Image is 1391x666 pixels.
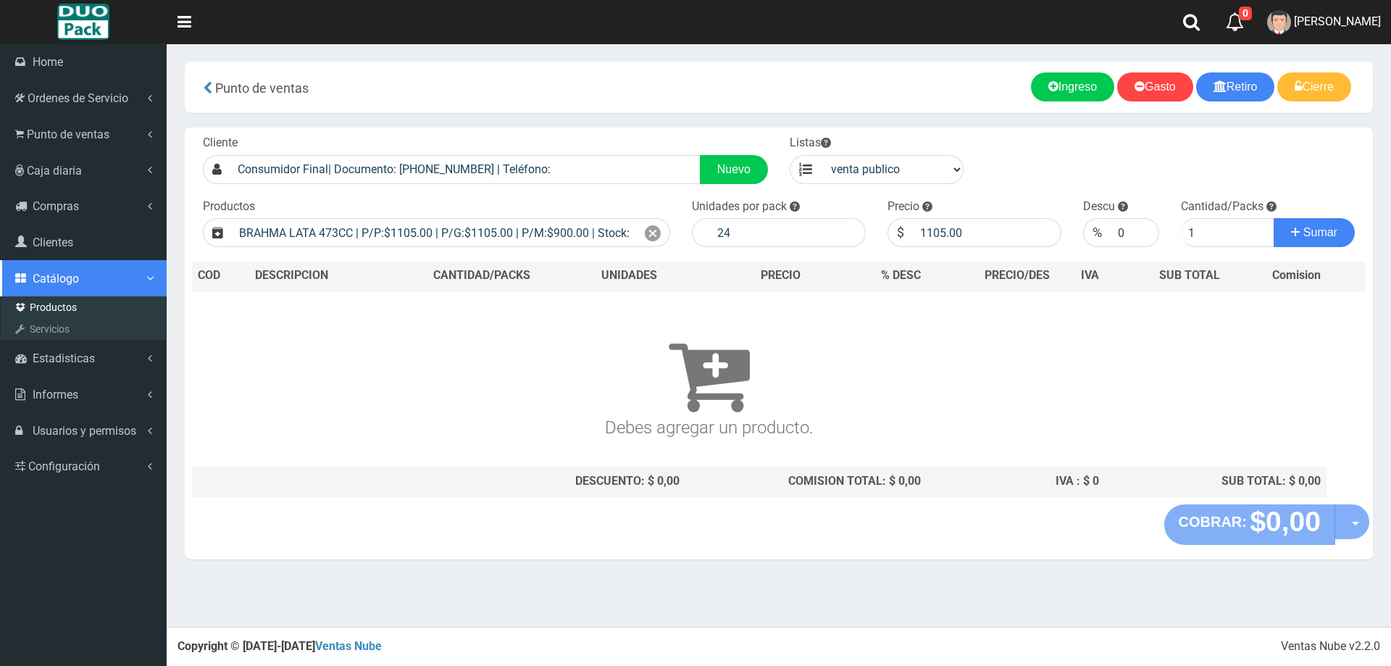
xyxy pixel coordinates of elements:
[1239,7,1252,20] span: 0
[1277,72,1351,101] a: Cierre
[1267,10,1291,34] img: User Image
[761,267,801,284] span: PRECIO
[1179,514,1247,530] strong: COBRAR:
[33,388,78,401] span: Informes
[1294,14,1381,28] span: [PERSON_NAME]
[1274,218,1355,247] button: Sumar
[4,296,166,318] a: Productos
[691,473,921,490] div: COMISION TOTAL: $ 0,00
[887,199,919,215] label: Precio
[1164,504,1336,545] button: COBRAR: $0,00
[230,155,701,184] input: Consumidor Final
[710,218,866,247] input: 1
[692,199,787,215] label: Unidades por pack
[28,459,100,473] span: Configuración
[932,473,1099,490] div: IVA : $ 0
[1272,267,1321,284] span: Comision
[1111,218,1159,247] input: 000
[396,473,680,490] div: DESCUENTO: $ 0,00
[249,262,391,291] th: DES
[33,424,136,438] span: Usuarios y permisos
[887,218,913,247] div: $
[33,351,95,365] span: Estadisticas
[572,262,685,291] th: UNIDADES
[177,639,382,653] strong: Copyright © [DATE]-[DATE]
[1250,506,1321,537] strong: $0,00
[1181,199,1263,215] label: Cantidad/Packs
[192,262,249,291] th: COD
[203,199,255,215] label: Productos
[33,272,79,286] span: Catálogo
[27,164,82,178] span: Caja diaria
[913,218,1061,247] input: 000
[1031,72,1114,101] a: Ingreso
[33,199,79,213] span: Compras
[28,91,128,105] span: Ordenes de Servicio
[215,80,309,96] span: Punto de ventas
[1083,218,1111,247] div: %
[985,268,1050,282] span: PRECIO/DES
[33,236,73,249] span: Clientes
[700,155,768,184] a: Nuevo
[315,639,382,653] a: Ventas Nube
[57,4,109,40] img: Logo grande
[276,268,328,282] span: CRIPCION
[198,312,1220,437] h3: Debes agregar un producto.
[203,135,238,151] label: Cliente
[33,55,63,69] span: Home
[1117,72,1193,101] a: Gasto
[790,135,831,151] label: Listas
[1181,218,1274,247] input: Cantidad
[1281,638,1380,655] div: Ventas Nube v2.2.0
[232,218,636,247] input: Introduzca el nombre del producto
[1081,268,1099,282] span: IVA
[1159,267,1220,284] span: SUB TOTAL
[27,128,109,141] span: Punto de ventas
[390,262,572,291] th: CANTIDAD/PACKS
[1111,473,1321,490] div: SUB TOTAL: $ 0,00
[1196,72,1275,101] a: Retiro
[4,318,166,340] a: Servicios
[1303,226,1337,238] span: Sumar
[1083,199,1115,215] label: Descu
[881,268,921,282] span: % DESC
